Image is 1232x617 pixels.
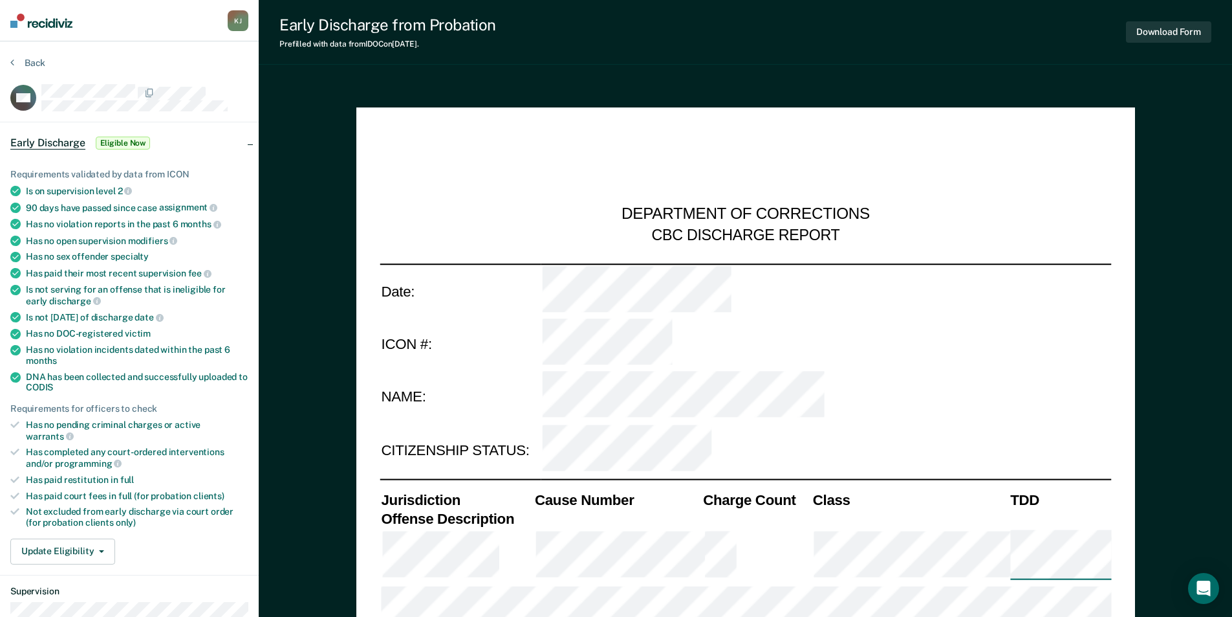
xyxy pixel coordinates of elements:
div: Open Intercom Messenger [1188,573,1219,604]
div: Has no violation reports in the past 6 [26,218,248,230]
div: 90 days have passed since case [26,202,248,214]
span: months [26,355,57,366]
th: Jurisdiction [380,491,534,510]
div: Is not [DATE] of discharge [26,311,248,323]
div: Early Discharge from Probation [279,16,496,34]
span: victim [125,328,151,339]
span: programming [55,458,122,469]
div: Has paid their most recent supervision [26,267,248,279]
div: Not excluded from early discharge via court order (for probation clients [26,506,248,528]
div: DNA has been collected and successfully uploaded to [26,372,248,394]
button: KJ [228,10,248,31]
div: Has no sex offender [26,251,248,262]
div: Has paid court fees in full (for probation [26,491,248,502]
span: specialty [111,251,149,262]
span: modifiers [128,236,178,246]
td: ICON #: [380,317,541,370]
dt: Supervision [10,586,248,597]
button: Update Eligibility [10,539,115,565]
div: K J [228,10,248,31]
td: NAME: [380,370,541,423]
div: Has no pending criminal charges or active [26,420,248,442]
th: Charge Count [702,491,812,510]
td: CITIZENSHIP STATUS: [380,423,541,477]
span: Early Discharge [10,137,85,150]
div: Requirements validated by data from ICON [10,169,248,180]
span: warrants [26,431,74,442]
div: Is on supervision level [26,185,248,197]
span: assignment [159,202,217,212]
span: fee [188,268,211,278]
div: Requirements for officers to check [10,403,248,414]
th: TDD [1009,491,1111,510]
th: Offense Description [380,510,534,528]
span: date [135,312,163,322]
th: Class [811,491,1008,510]
span: only) [116,517,136,528]
img: Recidiviz [10,14,72,28]
div: CBC DISCHARGE REPORT [651,225,839,245]
span: CODIS [26,382,53,392]
span: discharge [49,296,101,306]
th: Cause Number [533,491,701,510]
span: 2 [118,186,133,196]
div: Has no DOC-registered [26,328,248,339]
div: Has no open supervision [26,235,248,247]
div: DEPARTMENT OF CORRECTIONS [621,205,870,225]
div: Has no violation incidents dated within the past 6 [26,344,248,366]
td: Date: [380,264,541,317]
button: Back [10,57,45,69]
div: Prefilled with data from IDOC on [DATE] . [279,39,496,49]
span: Eligible Now [96,137,151,150]
div: Has completed any court-ordered interventions and/or [26,447,248,469]
span: full [120,475,134,485]
button: Download Form [1126,21,1211,43]
div: Has paid restitution in [26,475,248,486]
span: months [180,219,221,229]
span: clients) [193,491,224,501]
div: Is not serving for an offense that is ineligible for early [26,284,248,306]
